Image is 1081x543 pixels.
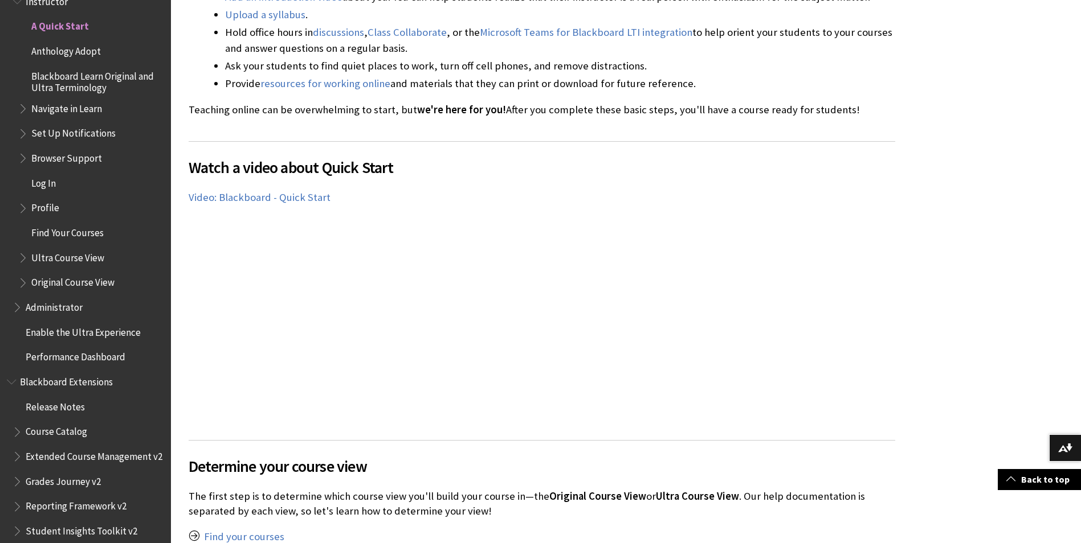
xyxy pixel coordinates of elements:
[31,124,116,139] span: Set Up Notifications
[260,77,390,90] a: resources for working online
[225,8,305,22] a: Upload a syllabus
[31,199,59,214] span: Profile
[26,298,83,313] span: Administrator
[26,348,125,363] span: Performance Dashboard
[31,273,115,289] span: Original Course View
[189,155,895,179] span: Watch a video about Quick Start
[31,99,102,114] span: Navigate in Learn
[998,469,1081,490] a: Back to top
[31,248,104,264] span: Ultra Course View
[189,454,895,478] span: Determine your course view
[189,191,331,204] a: Video: Blackboard - Quick Start
[26,521,137,537] span: Student Insights Toolkit v2
[31,17,89,32] span: A Quick Start
[225,7,895,23] li: .
[417,103,506,116] span: we're here for you!
[549,489,646,503] span: Original Course View
[31,174,56,189] span: Log In
[225,58,895,74] li: Ask your students to find quiet places to work, turn off cell phones, and remove distractions.
[31,223,104,238] span: Find Your Courses
[26,447,162,462] span: Extended Course Management v2
[26,472,101,487] span: Grades Journey v2
[313,26,364,39] a: discussions
[225,76,895,92] li: Provide and materials that they can print or download for future reference.
[480,26,692,39] a: Microsoft Teams for Blackboard LTI integration
[31,42,101,57] span: Anthology Adopt
[31,67,163,93] span: Blackboard Learn Original and Ultra Terminology
[20,372,113,388] span: Blackboard Extensions
[656,489,739,503] span: Ultra Course View
[26,397,85,413] span: Release Notes
[189,489,895,519] p: The first step is to determine which course view you'll build your course in—the or . Our help do...
[31,149,102,164] span: Browser Support
[26,497,127,512] span: Reporting Framework v2
[189,102,895,117] p: Teaching online can be overwhelming to start, but After you complete these basic steps, you'll ha...
[368,26,447,39] a: Class Collaborate
[26,323,141,338] span: Enable the Ultra Experience
[225,24,895,56] li: Hold office hours in , , or the to help orient your students to your courses and answer questions...
[26,422,87,438] span: Course Catalog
